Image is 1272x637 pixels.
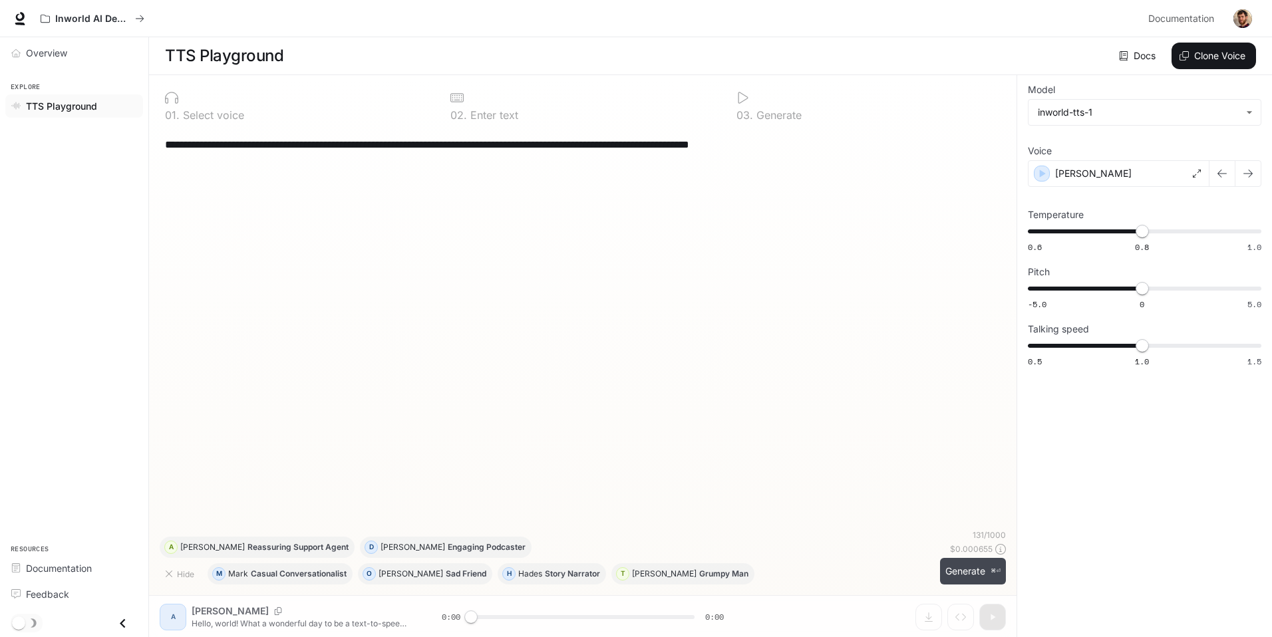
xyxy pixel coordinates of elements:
div: H [503,563,515,584]
p: Story Narrator [545,570,600,578]
p: Grumpy Man [699,570,748,578]
span: Overview [26,46,67,60]
a: Overview [5,41,143,64]
div: M [213,563,225,584]
span: 5.0 [1247,299,1261,310]
p: [PERSON_NAME] [379,570,443,578]
button: A[PERSON_NAME]Reassuring Support Agent [160,537,355,558]
a: TTS Playground [5,94,143,118]
button: HHadesStory Narrator [498,563,606,584]
span: 1.0 [1135,356,1149,367]
span: -5.0 [1028,299,1046,310]
div: T [617,563,629,584]
div: O [363,563,375,584]
h1: TTS Playground [165,43,283,69]
button: Close drawer [108,610,138,637]
p: Voice [1028,146,1052,156]
span: 0.5 [1028,356,1042,367]
span: 0.6 [1028,241,1042,253]
p: Casual Conversationalist [251,570,347,578]
p: 0 2 . [450,110,467,120]
p: ⌘⏎ [991,567,1001,575]
p: Pitch [1028,267,1050,277]
p: [PERSON_NAME] [632,570,697,578]
button: Clone Voice [1172,43,1256,69]
p: Talking speed [1028,324,1089,334]
p: 0 1 . [165,110,180,120]
span: Documentation [1148,11,1214,27]
span: 1.5 [1247,356,1261,367]
p: Model [1028,85,1055,94]
span: Feedback [26,587,69,601]
span: TTS Playground [26,99,97,113]
a: Documentation [5,557,143,580]
p: Mark [228,570,248,578]
p: 0 3 . [736,110,753,120]
a: Documentation [1143,5,1224,32]
p: Inworld AI Demos [55,13,130,25]
button: D[PERSON_NAME]Engaging Podcaster [360,537,532,558]
span: Dark mode toggle [12,615,25,630]
p: [PERSON_NAME] [180,543,245,551]
button: MMarkCasual Conversationalist [208,563,353,584]
p: Temperature [1028,210,1084,219]
div: A [165,537,177,558]
p: Enter text [467,110,518,120]
img: User avatar [1233,9,1252,28]
p: 131 / 1000 [973,529,1006,541]
span: 0.8 [1135,241,1149,253]
div: inworld-tts-1 [1029,100,1261,125]
p: [PERSON_NAME] [381,543,445,551]
div: D [365,537,377,558]
div: inworld-tts-1 [1038,106,1239,119]
p: Engaging Podcaster [448,543,526,551]
span: 1.0 [1247,241,1261,253]
span: 0 [1140,299,1144,310]
p: Reassuring Support Agent [247,543,349,551]
p: Generate [753,110,802,120]
button: User avatar [1229,5,1256,32]
p: Sad Friend [446,570,486,578]
button: O[PERSON_NAME]Sad Friend [358,563,492,584]
button: All workspaces [35,5,150,32]
p: Hades [518,570,542,578]
button: Hide [160,563,202,584]
a: Feedback [5,582,143,606]
p: Select voice [180,110,244,120]
button: Generate⌘⏎ [940,558,1006,585]
button: T[PERSON_NAME]Grumpy Man [611,563,754,584]
a: Docs [1116,43,1161,69]
p: [PERSON_NAME] [1055,167,1132,180]
p: $ 0.000655 [950,543,993,555]
span: Documentation [26,561,92,575]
